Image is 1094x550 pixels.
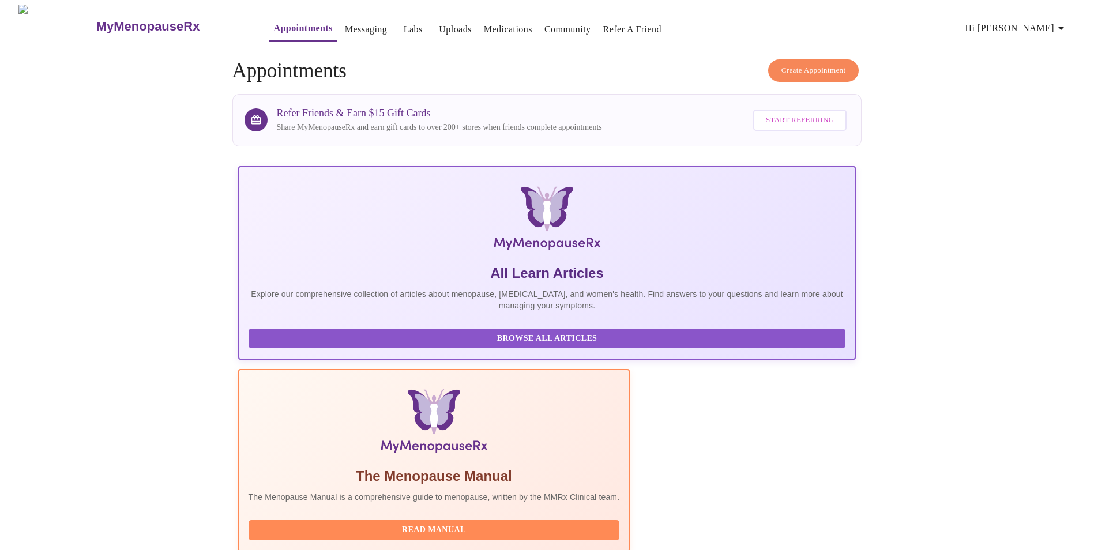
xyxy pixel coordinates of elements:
button: Uploads [434,18,476,41]
a: Browse All Articles [249,333,849,342]
button: Community [540,18,596,41]
img: MyMenopauseRx Logo [18,5,95,48]
button: Start Referring [753,110,847,131]
h3: MyMenopauseRx [96,19,200,34]
button: Read Manual [249,520,620,540]
h3: Refer Friends & Earn $15 Gift Cards [277,107,602,119]
img: MyMenopauseRx Logo [341,186,753,255]
a: Appointments [273,20,332,36]
button: Labs [394,18,431,41]
a: Medications [484,21,532,37]
p: The Menopause Manual is a comprehensive guide to menopause, written by the MMRx Clinical team. [249,491,620,503]
button: Create Appointment [768,59,859,82]
p: Explore our comprehensive collection of articles about menopause, [MEDICAL_DATA], and women's hea... [249,288,846,311]
a: Start Referring [750,104,849,137]
span: Hi [PERSON_NAME] [965,20,1068,36]
a: Refer a Friend [603,21,662,37]
button: Messaging [340,18,392,41]
a: Community [544,21,591,37]
button: Hi [PERSON_NAME] [961,17,1073,40]
button: Appointments [269,17,337,42]
a: Read Manual [249,524,623,534]
button: Browse All Articles [249,329,846,349]
a: Labs [404,21,423,37]
span: Create Appointment [781,64,846,77]
a: Messaging [345,21,387,37]
h4: Appointments [232,59,862,82]
button: Medications [479,18,537,41]
a: MyMenopauseRx [95,6,246,47]
span: Start Referring [766,114,834,127]
p: Share MyMenopauseRx and earn gift cards to over 200+ stores when friends complete appointments [277,122,602,133]
button: Refer a Friend [599,18,667,41]
h5: All Learn Articles [249,264,846,282]
h5: The Menopause Manual [249,467,620,485]
img: Menopause Manual [307,389,561,458]
span: Browse All Articles [260,331,834,346]
span: Read Manual [260,523,608,537]
a: Uploads [439,21,472,37]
